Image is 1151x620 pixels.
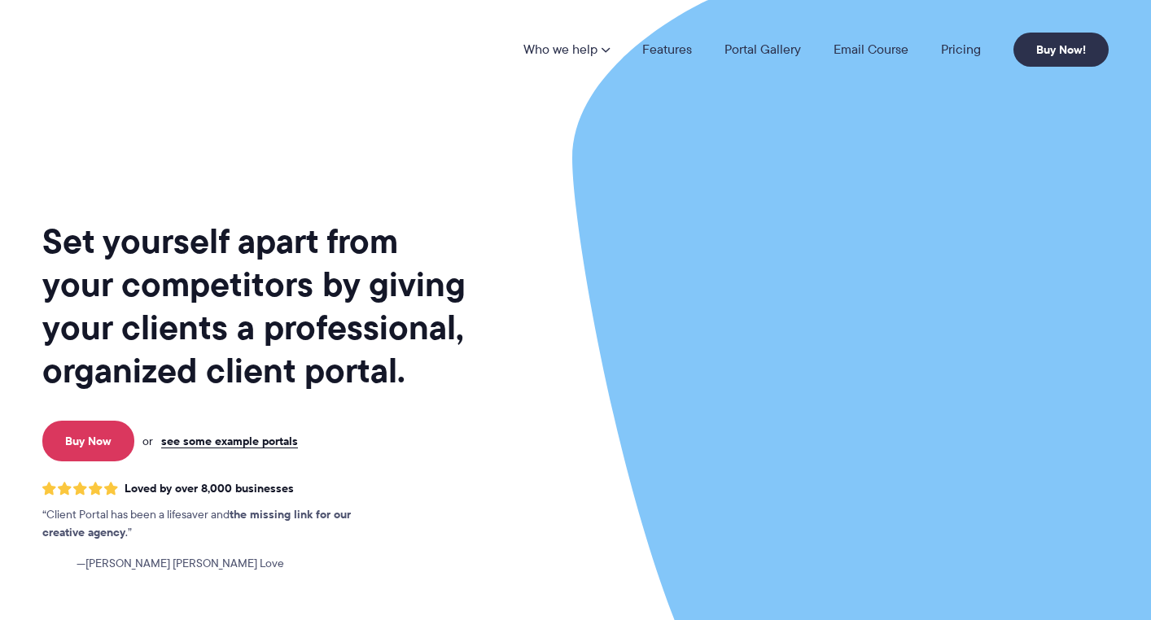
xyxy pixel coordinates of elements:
[1013,33,1109,67] a: Buy Now!
[724,43,801,56] a: Portal Gallery
[42,505,351,541] strong: the missing link for our creative agency
[142,434,153,448] span: or
[42,220,469,392] h1: Set yourself apart from your competitors by giving your clients a professional, organized client ...
[77,555,284,573] span: [PERSON_NAME] [PERSON_NAME] Love
[125,482,294,496] span: Loved by over 8,000 businesses
[42,506,384,542] p: Client Portal has been a lifesaver and .
[42,421,134,461] a: Buy Now
[642,43,692,56] a: Features
[523,43,610,56] a: Who we help
[161,434,298,448] a: see some example portals
[941,43,981,56] a: Pricing
[834,43,908,56] a: Email Course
